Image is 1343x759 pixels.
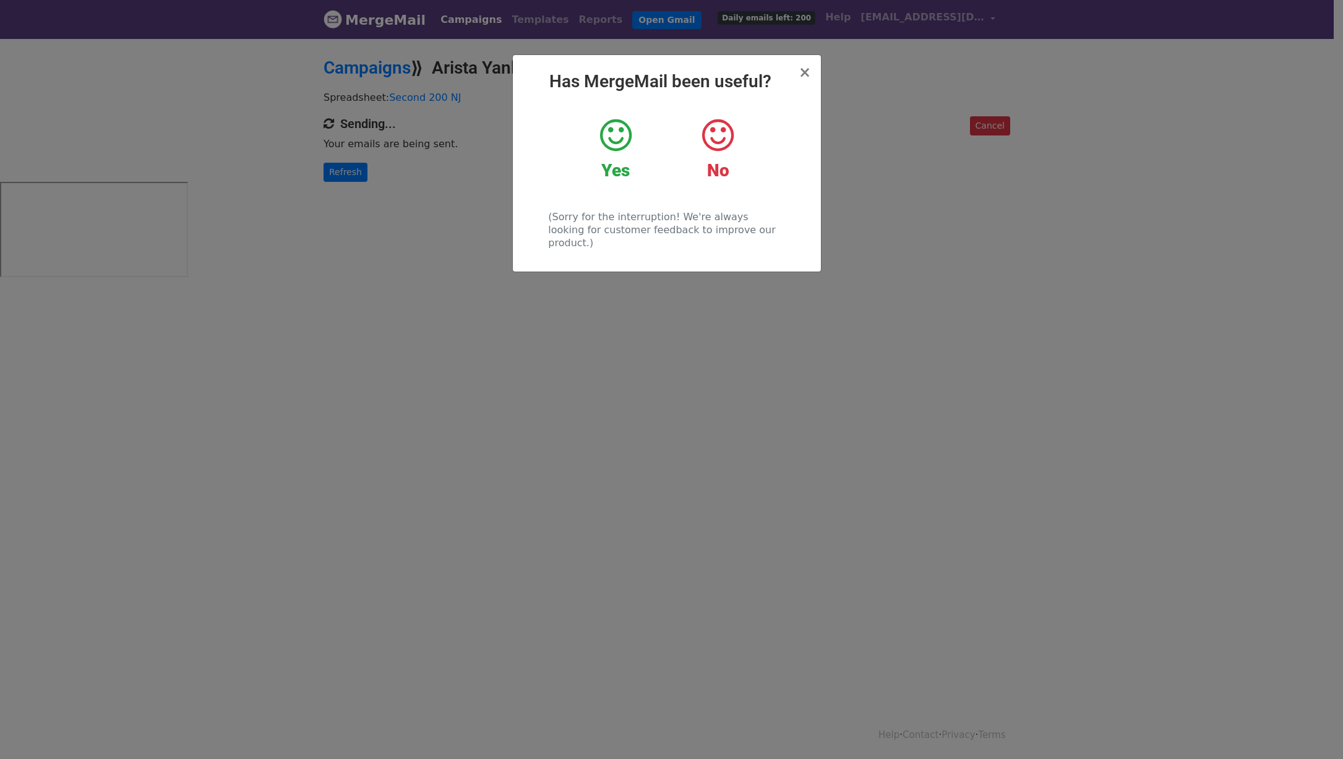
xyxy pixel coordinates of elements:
button: Close [799,65,811,80]
a: No [676,117,760,181]
p: (Sorry for the interruption! We're always looking for customer feedback to improve our product.) [548,210,785,249]
strong: No [707,160,729,181]
a: Yes [574,117,658,181]
h2: Has MergeMail been useful? [523,71,811,92]
span: × [799,64,811,81]
strong: Yes [601,160,630,181]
